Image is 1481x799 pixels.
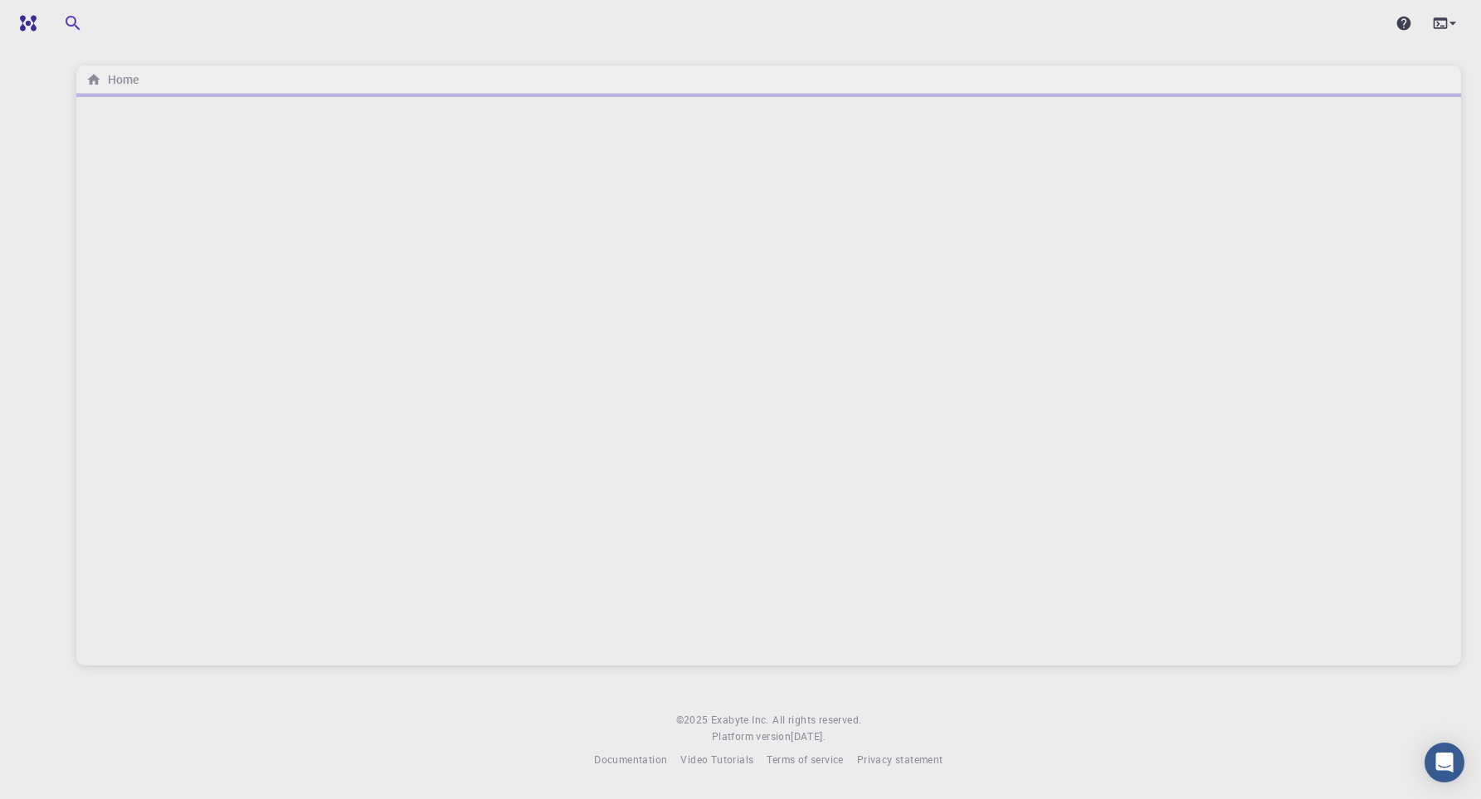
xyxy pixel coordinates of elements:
[676,712,711,728] span: © 2025
[772,712,861,728] span: All rights reserved.
[857,752,943,768] a: Privacy statement
[680,752,753,768] a: Video Tutorials
[594,752,667,768] a: Documentation
[767,752,843,768] a: Terms of service
[711,712,769,728] a: Exabyte Inc.
[791,728,826,745] a: [DATE].
[712,728,791,745] span: Platform version
[711,713,769,726] span: Exabyte Inc.
[680,753,753,766] span: Video Tutorials
[857,753,943,766] span: Privacy statement
[791,729,826,743] span: [DATE] .
[767,753,843,766] span: Terms of service
[594,753,667,766] span: Documentation
[1425,743,1464,782] div: Open Intercom Messenger
[13,15,37,32] img: logo
[83,71,142,89] nav: breadcrumb
[101,71,139,89] h6: Home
